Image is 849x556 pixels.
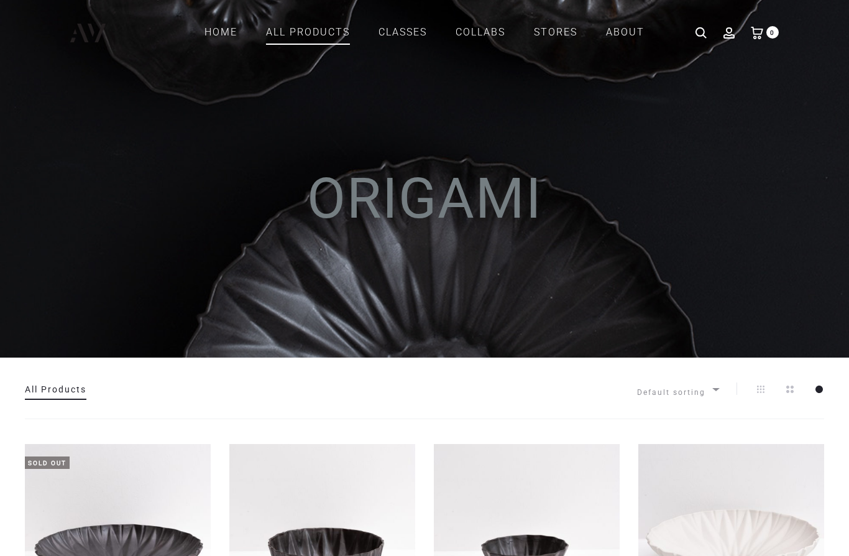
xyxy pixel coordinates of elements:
img: ATELIER VAN DE VEN [70,24,106,42]
a: CLASSES [379,22,427,43]
a: All products [266,22,350,43]
span: 0 [766,26,779,39]
a: 0 [751,26,763,38]
span: Default sorting [637,382,718,403]
a: COLLABS [456,22,505,43]
a: Home [204,22,237,43]
span: Sold Out [25,456,70,469]
a: ABOUT [606,22,645,43]
a: STORES [534,22,577,43]
h1: ORIGAMI [25,171,824,249]
a: All Products [25,384,86,394]
span: Default sorting [637,382,718,396]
